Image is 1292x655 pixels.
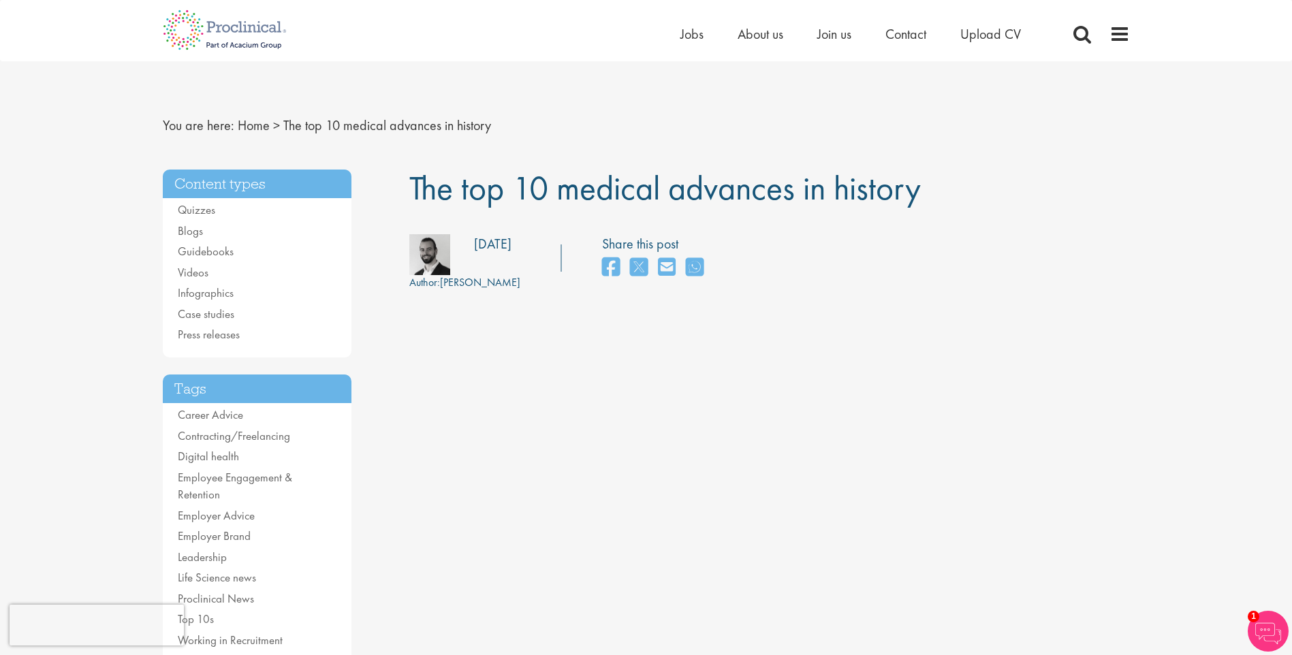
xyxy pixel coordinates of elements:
span: The top 10 medical advances in history [409,166,921,210]
a: Press releases [178,327,240,342]
a: Employer Brand [178,528,251,543]
a: Employer Advice [178,508,255,523]
a: Jobs [680,25,704,43]
a: Contact [885,25,926,43]
a: Infographics [178,285,234,300]
a: share on whats app [686,253,704,283]
a: Top 10s [178,611,214,626]
a: Blogs [178,223,203,238]
a: Upload CV [960,25,1021,43]
a: Quizzes [178,202,215,217]
a: Proclinical News [178,591,254,606]
h3: Content types [163,170,352,199]
a: Join us [817,25,851,43]
a: share on email [658,253,676,283]
a: share on twitter [630,253,648,283]
a: Leadership [178,549,227,564]
label: Share this post [602,234,710,254]
a: breadcrumb link [238,116,270,134]
img: Chatbot [1248,611,1289,652]
a: share on facebook [602,253,620,283]
a: Career Advice [178,407,243,422]
span: > [273,116,280,134]
img: 76d2c18e-6ce3-4617-eefd-08d5a473185b [409,234,450,275]
a: Employee Engagement & Retention [178,470,292,502]
span: You are here: [163,116,234,134]
a: Working in Recruitment [178,633,283,648]
a: Life Science news [178,570,256,585]
span: 1 [1248,611,1259,622]
a: Videos [178,265,208,280]
a: About us [738,25,783,43]
a: Guidebooks [178,244,234,259]
a: Case studies [178,306,234,321]
div: [DATE] [474,234,511,254]
a: Digital health [178,449,239,464]
div: [PERSON_NAME] [409,275,520,291]
iframe: YouTube video player [409,326,954,653]
span: The top 10 medical advances in history [283,116,491,134]
iframe: reCAPTCHA [10,605,184,645]
h3: Tags [163,374,352,404]
a: Contracting/Freelancing [178,428,290,443]
span: Author: [409,275,440,289]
